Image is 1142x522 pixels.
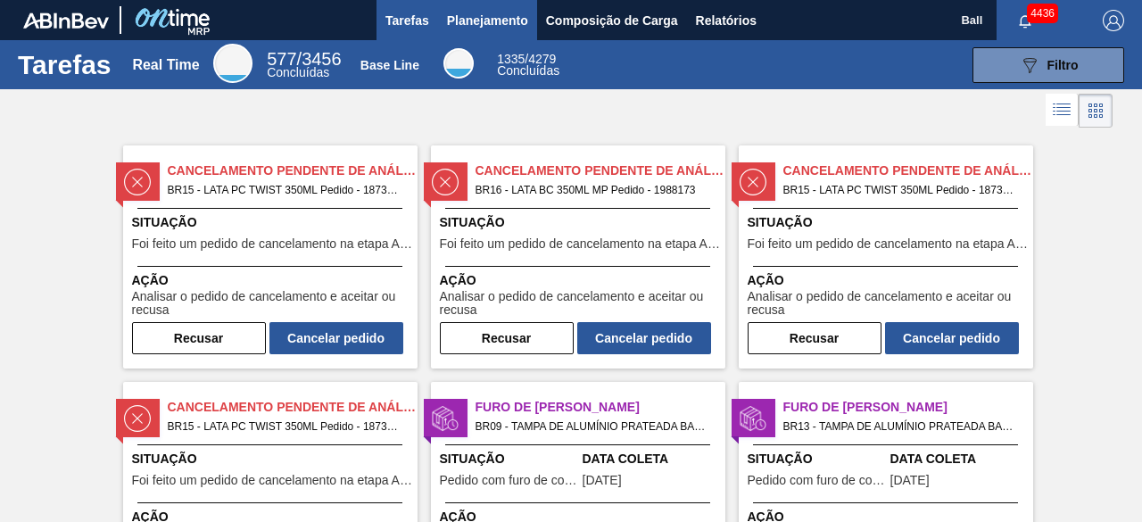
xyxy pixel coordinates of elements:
div: Completar tarefa: 29974339 [132,319,403,354]
span: 4436 [1027,4,1058,23]
span: Tarefas [385,10,429,31]
span: Relatórios [696,10,757,31]
img: status [432,405,459,432]
span: Analisar o pedido de cancelamento e aceitar ou recusa [132,290,413,318]
span: Situação [440,450,578,468]
span: Data Coleta [583,450,721,468]
span: / 4279 [497,52,556,66]
span: Planejamento [447,10,528,31]
span: Situação [748,213,1029,232]
span: Composição de Carga [546,10,678,31]
div: Real Time [132,57,199,73]
span: Situação [132,213,413,232]
div: Real Time [267,52,341,79]
img: Logout [1103,10,1124,31]
button: Cancelar pedido [577,322,711,354]
span: BR09 - TAMPA DE ALUMÍNIO PRATEADA BALL CDL Pedido - 1996329 [476,417,711,436]
h1: Tarefas [18,54,112,75]
div: Base Line [443,48,474,79]
span: Ação [440,271,721,290]
img: status [740,405,766,432]
span: 21/08/2025 [890,474,930,487]
button: Notificações [997,8,1054,33]
span: Data Coleta [890,450,1029,468]
span: Foi feito um pedido de cancelamento na etapa Aguardando Faturamento [748,237,1029,251]
span: Pedido com furo de coleta [440,474,578,487]
div: Completar tarefa: 29974340 [440,319,711,354]
span: BR15 - LATA PC TWIST 350ML Pedido - 1873065 [168,180,403,200]
button: Recusar [748,322,881,354]
span: Cancelamento Pendente de Análise [783,162,1033,180]
span: Cancelamento Pendente de Análise [168,162,418,180]
span: Analisar o pedido de cancelamento e aceitar ou recusa [440,290,721,318]
span: Ação [748,271,1029,290]
span: Foi feito um pedido de cancelamento na etapa Aguardando Faturamento [440,237,721,251]
button: Recusar [132,322,266,354]
span: Cancelamento Pendente de Análise [476,162,725,180]
span: Furo de Coleta [476,398,725,417]
span: Concluídas [497,63,559,78]
span: Situação [132,450,413,468]
img: status [432,169,459,195]
span: Situação [440,213,721,232]
span: 1335 [497,52,525,66]
span: Cancelamento Pendente de Análise [168,398,418,417]
span: BR16 - LATA BC 350ML MP Pedido - 1988173 [476,180,711,200]
span: 577 [267,49,296,69]
div: Real Time [213,44,252,83]
span: BR15 - LATA PC TWIST 350ML Pedido - 1873066 [783,180,1019,200]
span: Furo de Coleta [783,398,1033,417]
span: 04/09/2025 [583,474,622,487]
img: status [124,169,151,195]
span: Filtro [1047,58,1079,72]
div: Completar tarefa: 29974385 [748,319,1019,354]
img: status [740,169,766,195]
span: Foi feito um pedido de cancelamento na etapa Aguardando Faturamento [132,474,413,487]
img: status [124,405,151,432]
span: Ação [132,271,413,290]
span: BR13 - TAMPA DE ALUMÍNIO PRATEADA BALL CDL Pedido - 2011028 [783,417,1019,436]
button: Cancelar pedido [269,322,403,354]
span: BR15 - LATA PC TWIST 350ML Pedido - 1873064 [168,417,403,436]
div: Visão em Lista [1046,94,1079,128]
div: Base Line [497,54,559,77]
img: TNhmsLtSVTkK8tSr43FrP2fwEKptu5GPRR3wAAAABJRU5ErkJggg== [23,12,109,29]
span: Concluídas [267,65,329,79]
div: Base Line [360,58,419,72]
button: Filtro [972,47,1124,83]
div: Visão em Cards [1079,94,1113,128]
span: Foi feito um pedido de cancelamento na etapa Aguardando Faturamento [132,237,413,251]
span: / 3456 [267,49,341,69]
span: Analisar o pedido de cancelamento e aceitar ou recusa [748,290,1029,318]
span: Situação [748,450,886,468]
button: Recusar [440,322,574,354]
button: Cancelar pedido [885,322,1019,354]
span: Pedido com furo de coleta [748,474,886,487]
